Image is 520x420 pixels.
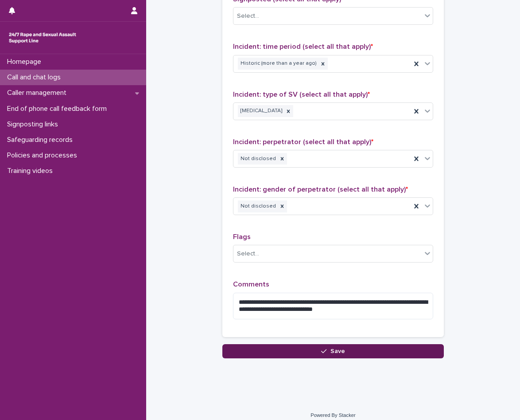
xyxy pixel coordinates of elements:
p: Policies and processes [4,151,84,160]
span: Incident: gender of perpetrator (select all that apply) [233,186,408,193]
div: Select... [237,12,259,21]
p: Caller management [4,89,74,97]
span: Flags [233,233,251,240]
span: Save [330,348,345,354]
span: Incident: time period (select all that apply) [233,43,373,50]
p: Call and chat logs [4,73,68,82]
span: Incident: perpetrator (select all that apply) [233,138,373,145]
p: Homepage [4,58,48,66]
div: Not disclosed [238,153,277,165]
div: [MEDICAL_DATA] [238,105,283,117]
span: Incident: type of SV (select all that apply) [233,91,370,98]
p: Signposting links [4,120,65,129]
p: End of phone call feedback form [4,105,114,113]
span: Comments [233,281,269,288]
button: Save [222,344,444,358]
div: Not disclosed [238,200,277,212]
p: Training videos [4,167,60,175]
img: rhQMoQhaT3yELyF149Cw [7,29,78,47]
div: Select... [237,249,259,259]
a: Powered By Stacker [310,412,355,418]
p: Safeguarding records [4,136,80,144]
div: Historic (more than a year ago) [238,58,318,70]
